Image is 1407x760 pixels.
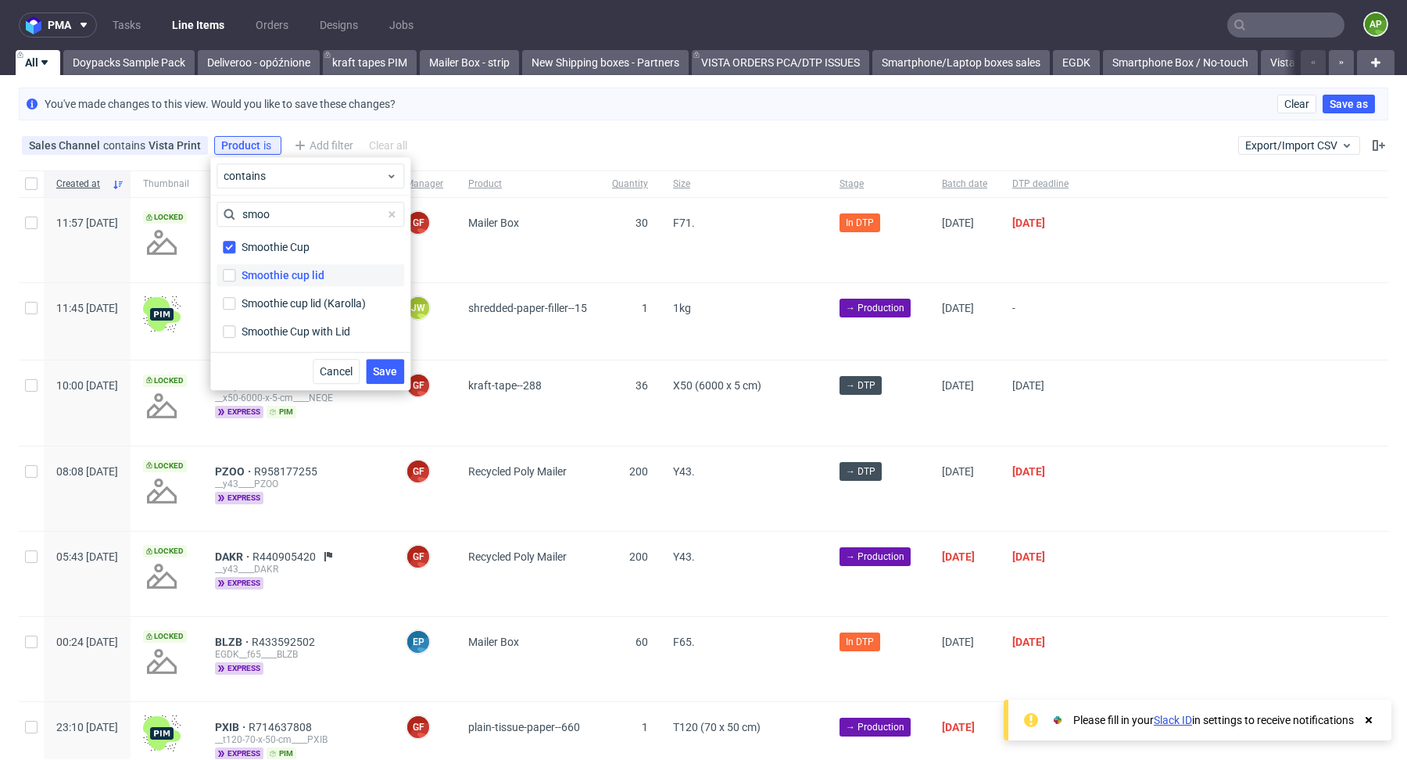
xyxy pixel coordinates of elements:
img: no_design.png [143,557,181,595]
span: express [215,662,263,675]
a: kraft tapes PIM [323,50,417,75]
button: Clear [1277,95,1316,113]
input: Search for a value(s) [217,202,404,227]
figcaption: JW [407,297,429,319]
span: Sales Channel [29,139,103,152]
a: Orders [246,13,298,38]
span: pma [48,20,71,30]
a: Mailer Box - strip [420,50,519,75]
span: 36 [635,379,648,392]
a: Designs [310,13,367,38]
span: [DATE] [942,721,975,733]
span: contains [103,139,149,152]
span: 1 [642,721,648,733]
div: __x50-6000-x-5-cm____NEQE [215,392,381,404]
span: is [263,139,274,152]
a: All [16,50,60,75]
span: [DATE] [942,465,974,478]
span: Mailer Box [468,217,519,229]
span: 200 [629,550,648,563]
span: 05:43 [DATE] [56,550,118,563]
span: Quantity [612,177,648,191]
a: PZOO [215,465,254,478]
span: 30 [635,217,648,229]
span: [DATE] [1012,379,1044,392]
span: Clear [1284,99,1309,109]
span: Save [373,366,397,377]
a: BLZB [215,636,252,648]
span: F71. [673,217,695,229]
figcaption: GF [407,461,429,482]
span: [DATE] [942,217,974,229]
button: Cancel [313,359,360,384]
button: Save [366,359,404,384]
span: [DATE] [1012,550,1045,563]
div: Smoothie cup lid [242,267,324,283]
div: __t120-70-x-50-cm____PXIB [215,733,381,746]
span: Created at [56,177,106,191]
span: Product [468,177,587,191]
div: Vista Print [149,139,201,152]
figcaption: GF [407,375,429,396]
span: → Production [846,720,904,734]
img: logo [26,16,48,34]
img: no_design.png [143,387,181,425]
span: X50 (6000 x 5 cm) [673,379,761,392]
span: R958177255 [254,465,320,478]
span: express [215,747,263,760]
span: 1 [642,302,648,314]
span: 200 [629,465,648,478]
span: - [1012,302,1069,341]
span: express [215,406,263,418]
img: wHgJFi1I6lmhQAAAABJRU5ErkJggg== [143,715,181,752]
span: Thumbnail [143,177,190,191]
span: R440905420 [252,550,319,563]
img: wHgJFi1I6lmhQAAAABJRU5ErkJggg== [143,296,181,333]
a: New Shipping boxes - Partners [522,50,689,75]
span: Y43. [673,550,695,563]
span: Batch date [942,177,987,191]
span: Stage [840,177,917,191]
div: Smoothie cup lid (Karolla) [242,296,366,311]
a: VISTA ORDERS PCA/DTP ISSUES [692,50,869,75]
a: R714637808 [249,721,315,733]
img: Slack [1050,712,1065,728]
span: 11:45 [DATE] [56,302,118,314]
button: Save as [1323,95,1375,113]
span: Locked [143,460,187,472]
a: PXIB [215,721,249,733]
span: plain-tissue-paper--660 [468,721,580,733]
span: Locked [143,545,187,557]
span: pim [267,747,296,760]
span: 11:57 [DATE] [56,217,118,229]
span: 23:10 [DATE] [56,721,118,733]
img: no_design.png [143,472,181,510]
span: → Production [846,301,904,315]
button: pma [19,13,97,38]
span: Locked [143,211,187,224]
span: [DATE] [942,636,974,648]
span: Product [221,139,263,152]
a: Deliveroo - opóźnione [198,50,320,75]
a: Doypacks Sample Pack [63,50,195,75]
a: Jobs [380,13,423,38]
span: [DATE] [942,379,974,392]
span: pim [267,406,296,418]
figcaption: AP [1365,13,1387,35]
span: F65. [673,636,695,648]
figcaption: GF [407,546,429,568]
span: Recycled Poly Mailer [468,550,567,563]
span: Locked [143,630,187,643]
div: Please fill in your in settings to receive notifications [1073,712,1354,728]
div: __y43____PZOO [215,478,381,490]
span: Size [673,177,814,191]
a: R433592502 [252,636,318,648]
div: EGDK__f65____BLZB [215,648,381,661]
span: express [215,577,263,590]
figcaption: GF [407,716,429,738]
span: Mailer Box [468,636,519,648]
